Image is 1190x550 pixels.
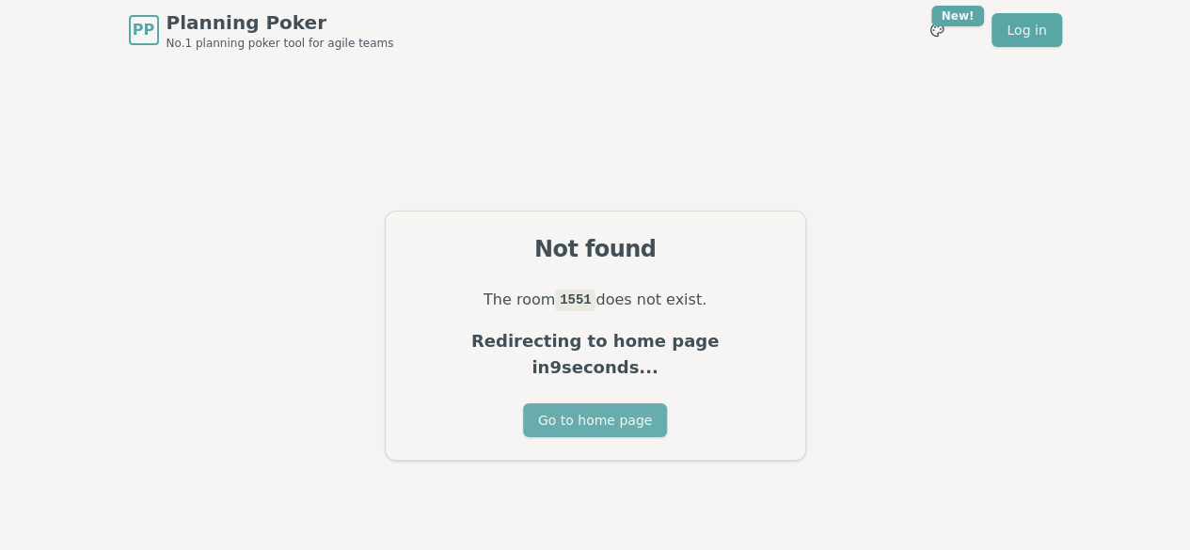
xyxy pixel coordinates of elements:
span: Planning Poker [167,9,394,36]
div: Not found [408,234,783,264]
div: New! [931,6,985,26]
span: PP [133,19,154,41]
span: No.1 planning poker tool for agile teams [167,36,394,51]
button: New! [920,13,954,47]
p: The room does not exist. [408,287,783,313]
code: 1551 [555,290,595,310]
a: PPPlanning PokerNo.1 planning poker tool for agile teams [129,9,394,51]
button: Go to home page [523,403,667,437]
p: Redirecting to home page in 9 seconds... [408,328,783,381]
a: Log in [992,13,1061,47]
